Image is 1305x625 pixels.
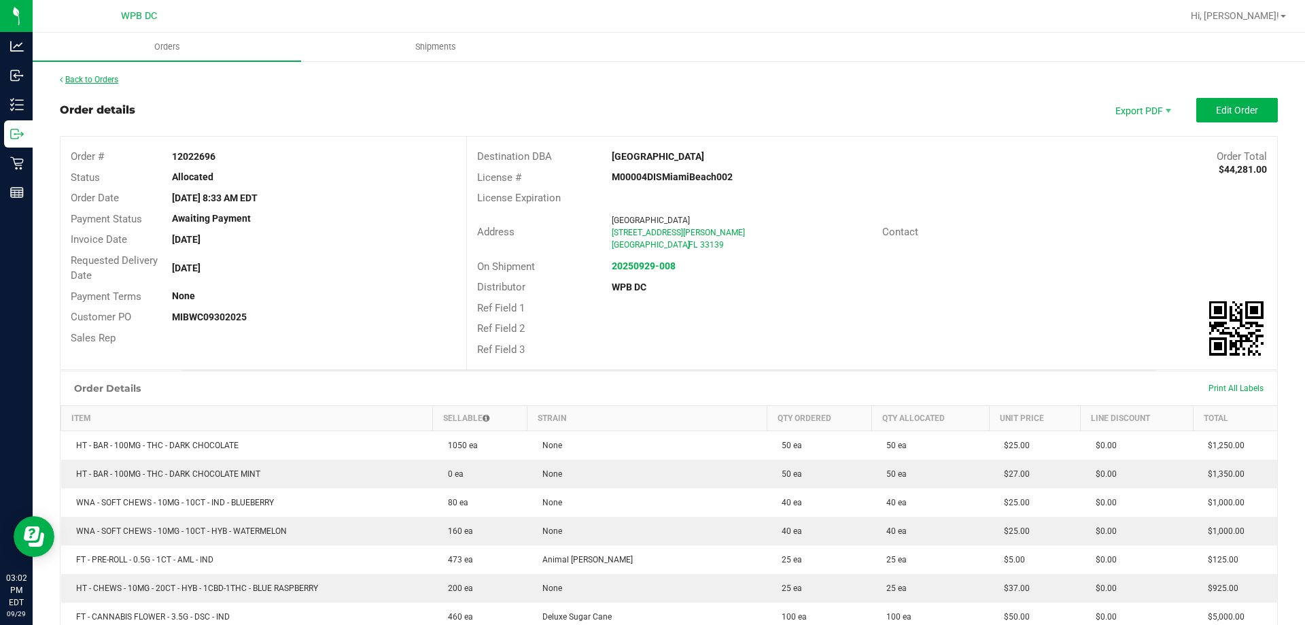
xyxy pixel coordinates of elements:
[6,609,27,619] p: 09/29
[775,584,802,593] span: 25 ea
[69,526,287,536] span: WNA - SOFT CHEWS - 10MG - 10CT - HYB - WATERMELON
[1101,98,1183,122] li: Export PDF
[997,526,1030,536] span: $25.00
[882,226,918,238] span: Contact
[1209,301,1264,356] img: Scan me!
[1219,164,1267,175] strong: $44,281.00
[10,39,24,53] inline-svg: Analytics
[441,498,468,507] span: 80 ea
[10,186,24,199] inline-svg: Reports
[121,10,157,22] span: WPB DC
[441,526,473,536] span: 160 ea
[172,290,195,301] strong: None
[69,612,230,622] span: FT - CANNABIS FLOWER - 3.5G - DSC - IND
[6,572,27,609] p: 03:02 PM EDT
[1201,555,1238,564] span: $125.00
[536,612,612,622] span: Deluxe Sugar Cane
[997,555,1025,564] span: $5.00
[1201,469,1245,479] span: $1,350.00
[775,441,802,450] span: 50 ea
[71,171,100,184] span: Status
[69,441,239,450] span: HT - BAR - 100MG - THC - DARK CHOCOLATE
[172,263,201,273] strong: [DATE]
[172,151,215,162] strong: 12022696
[172,192,258,203] strong: [DATE] 8:33 AM EDT
[775,469,802,479] span: 50 ea
[1193,406,1277,431] th: Total
[612,228,745,237] span: [STREET_ADDRESS][PERSON_NAME]
[1089,441,1117,450] span: $0.00
[71,332,116,344] span: Sales Rep
[477,343,525,356] span: Ref Field 3
[1081,406,1194,431] th: Line Discount
[477,302,525,314] span: Ref Field 1
[1201,526,1245,536] span: $1,000.00
[60,102,135,118] div: Order details
[172,311,247,322] strong: MIBWC09302025
[69,555,213,564] span: FT - PRE-ROLL - 0.5G - 1CT - AML - IND
[1216,105,1258,116] span: Edit Order
[1089,584,1117,593] span: $0.00
[71,311,131,323] span: Customer PO
[477,150,552,163] span: Destination DBA
[612,151,704,162] strong: [GEOGRAPHIC_DATA]
[536,555,633,564] span: Animal [PERSON_NAME]
[1217,150,1267,163] span: Order Total
[880,498,907,507] span: 40 ea
[612,240,690,250] span: [GEOGRAPHIC_DATA]
[172,171,213,182] strong: Allocated
[527,406,767,431] th: Strain
[14,516,54,557] iframe: Resource center
[612,216,690,225] span: [GEOGRAPHIC_DATA]
[301,33,570,61] a: Shipments
[1201,441,1245,450] span: $1,250.00
[172,213,251,224] strong: Awaiting Payment
[997,584,1030,593] span: $37.00
[71,290,141,303] span: Payment Terms
[69,469,260,479] span: HT - BAR - 100MG - THC - DARK CHOCOLATE MINT
[536,498,562,507] span: None
[767,406,871,431] th: Qty Ordered
[477,192,561,204] span: License Expiration
[477,226,515,238] span: Address
[1089,612,1117,622] span: $0.00
[69,584,318,593] span: HT - CHEWS - 10MG - 20CT - HYB - 1CBD-1THC - BLUE RASPBERRY
[441,441,478,450] span: 1050 ea
[1201,584,1238,593] span: $925.00
[69,498,274,507] span: WNA - SOFT CHEWS - 10MG - 10CT - IND - BLUEBERRY
[536,584,562,593] span: None
[1209,301,1264,356] qrcode: 12022696
[33,33,301,61] a: Orders
[997,469,1030,479] span: $27.00
[536,469,562,479] span: None
[10,156,24,170] inline-svg: Retail
[1196,98,1278,122] button: Edit Order
[441,555,473,564] span: 473 ea
[880,526,907,536] span: 40 ea
[775,612,807,622] span: 100 ea
[1201,612,1245,622] span: $5,000.00
[71,254,158,282] span: Requested Delivery Date
[612,260,676,271] a: 20250929-008
[74,383,141,394] h1: Order Details
[687,240,689,250] span: ,
[477,171,521,184] span: License #
[880,584,907,593] span: 25 ea
[775,555,802,564] span: 25 ea
[172,234,201,245] strong: [DATE]
[1201,498,1245,507] span: $1,000.00
[1191,10,1279,21] span: Hi, [PERSON_NAME]!
[477,281,525,293] span: Distributor
[71,192,119,204] span: Order Date
[71,213,142,225] span: Payment Status
[1089,555,1117,564] span: $0.00
[71,233,127,246] span: Invoice Date
[60,75,118,84] a: Back to Orders
[700,240,724,250] span: 33139
[880,441,907,450] span: 50 ea
[1089,469,1117,479] span: $0.00
[477,260,535,273] span: On Shipment
[10,127,24,141] inline-svg: Outbound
